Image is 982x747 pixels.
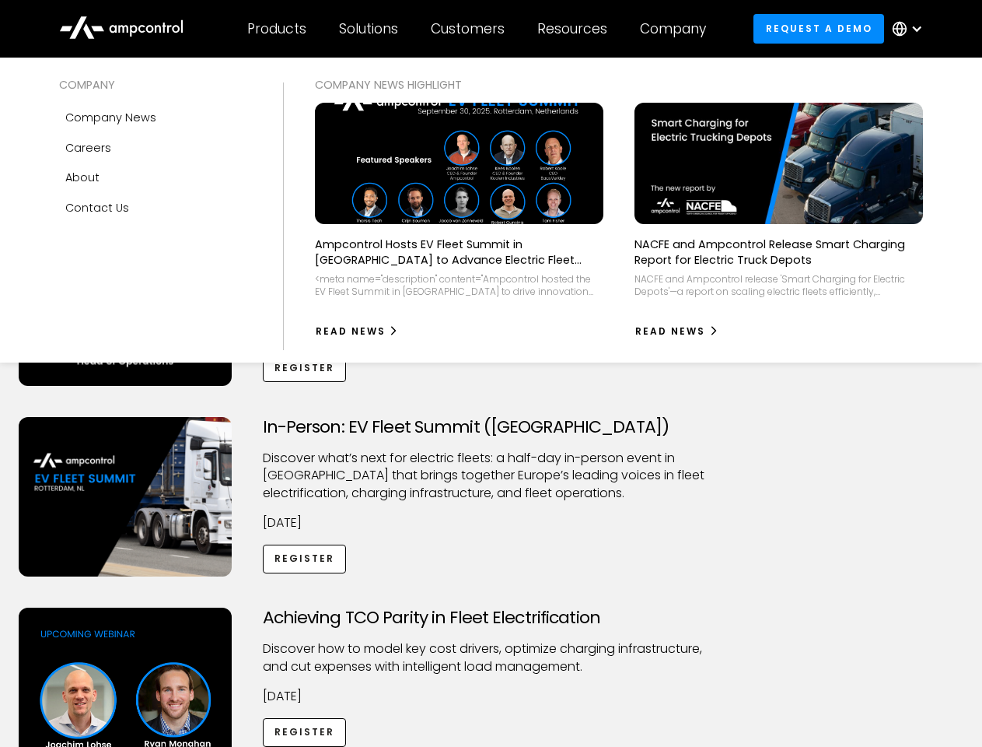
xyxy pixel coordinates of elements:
div: Resources [537,20,607,37]
div: COMPANY [59,76,252,93]
p: [DATE] [263,514,720,531]
div: Company news [65,109,156,126]
div: Products [247,20,306,37]
div: Solutions [339,20,398,37]
div: Company [640,20,706,37]
p: ​Discover what’s next for electric fleets: a half-day in-person event in [GEOGRAPHIC_DATA] that b... [263,450,720,502]
a: Company news [59,103,252,132]
p: [DATE] [263,688,720,705]
div: NACFE and Ampcontrol release 'Smart Charging for Electric Depots'—a report on scaling electric fl... [634,273,923,297]
a: Register [263,718,347,747]
a: Register [263,545,347,573]
a: About [59,163,252,192]
div: Read News [316,324,386,338]
a: Read News [315,319,400,344]
a: Register [263,353,347,382]
p: NACFE and Ampcontrol Release Smart Charging Report for Electric Truck Depots [634,237,923,268]
div: Read News [635,324,705,338]
div: Careers [65,139,111,156]
a: Request a demo [753,14,884,43]
div: About [65,169,100,186]
div: Contact Us [65,199,129,216]
a: Read News [634,319,719,344]
div: Customers [431,20,505,37]
div: <meta name="description" content="Ampcontrol hosted the EV Fleet Summit in [GEOGRAPHIC_DATA] to d... [315,273,603,297]
div: COMPANY NEWS Highlight [315,76,924,93]
p: Discover how to model key cost drivers, optimize charging infrastructure, and cut expenses with i... [263,640,720,675]
p: Ampcontrol Hosts EV Fleet Summit in [GEOGRAPHIC_DATA] to Advance Electric Fleet Management in [GE... [315,237,603,268]
h3: In-Person: EV Fleet Summit ([GEOGRAPHIC_DATA]) [263,417,720,437]
a: Contact Us [59,193,252,223]
h3: Achieving TCO Parity in Fleet Electrification [263,608,720,628]
a: Careers [59,133,252,163]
